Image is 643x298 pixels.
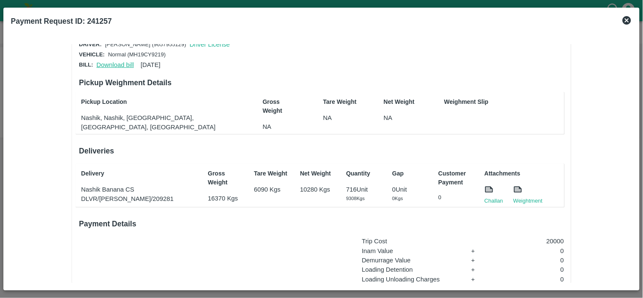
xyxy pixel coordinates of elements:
[384,97,420,106] p: Net Weight
[362,237,463,246] p: Trip Cost
[497,256,564,265] p: 0
[11,17,112,25] b: Payment Request ID: 241257
[263,122,300,131] p: NA
[513,197,543,205] a: Weightment
[189,41,230,48] a: Driver License
[300,185,337,194] p: 10280 Kgs
[346,185,383,194] p: 716 Unit
[97,61,134,68] a: Download bill
[471,246,488,256] p: +
[438,194,475,202] p: 0
[81,185,199,194] p: Nashik Banana CS
[79,77,564,89] h6: Pickup Weighment Details
[81,113,239,132] p: Nashik, Nashik, [GEOGRAPHIC_DATA], [GEOGRAPHIC_DATA], [GEOGRAPHIC_DATA]
[81,169,199,178] p: Delivery
[79,61,93,68] span: Bill:
[81,194,199,203] p: DLVR/[PERSON_NAME]/209281
[105,41,186,49] p: [PERSON_NAME] (9657955129)
[346,169,383,178] p: Quantity
[362,265,463,274] p: Loading Detention
[392,169,429,178] p: Gap
[484,169,562,178] p: Attachments
[323,97,360,106] p: Tare Weight
[79,51,105,58] span: Vehicle:
[254,185,291,194] p: 6090 Kgs
[81,97,239,106] p: Pickup Location
[79,41,101,47] span: Driver:
[497,246,564,256] p: 0
[471,256,488,265] p: +
[444,97,562,106] p: Weighment Slip
[208,194,245,203] p: 16370 Kgs
[484,197,503,205] a: Challan
[497,275,564,284] p: 0
[392,196,403,201] span: 0 Kgs
[497,237,564,246] p: 20000
[384,113,420,123] p: NA
[208,169,245,187] p: Gross Weight
[362,246,463,256] p: Inam Value
[438,169,475,187] p: Customer Payment
[471,265,488,274] p: +
[263,97,300,115] p: Gross Weight
[79,218,564,230] h6: Payment Details
[392,185,429,194] p: 0 Unit
[79,145,564,157] h6: Deliveries
[254,169,291,178] p: Tare Weight
[362,256,463,265] p: Demurrage Value
[323,113,360,123] p: NA
[497,265,564,274] p: 0
[300,169,337,178] p: Net Weight
[141,61,161,68] span: [DATE]
[362,275,463,284] p: Loading Unloading Charges
[471,275,488,284] p: +
[108,51,166,59] p: Normal (MH19CY9219)
[346,196,365,201] span: 9308 Kgs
